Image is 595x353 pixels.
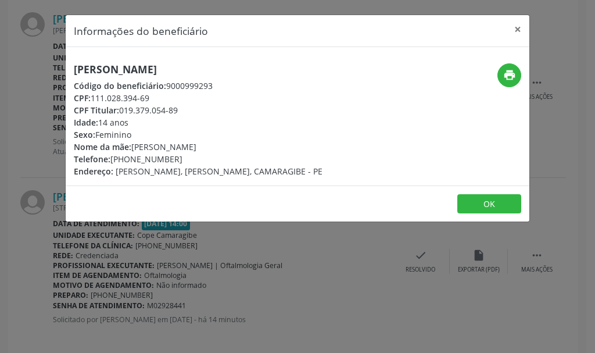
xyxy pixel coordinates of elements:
[74,129,322,141] div: Feminino
[74,92,322,104] div: 111.028.394-69
[74,80,166,91] span: Código do beneficiário:
[74,23,208,38] h5: Informações do beneficiário
[74,141,131,152] span: Nome da mãe:
[74,166,113,177] span: Endereço:
[497,63,521,87] button: print
[74,105,119,116] span: CPF Titular:
[74,117,98,128] span: Idade:
[503,69,516,81] i: print
[74,104,322,116] div: 019.379.054-89
[74,154,110,165] span: Telefone:
[74,63,322,76] h5: [PERSON_NAME]
[506,15,529,44] button: Close
[74,129,95,140] span: Sexo:
[74,153,322,165] div: [PHONE_NUMBER]
[74,116,322,129] div: 14 anos
[116,166,322,177] span: [PERSON_NAME], [PERSON_NAME], CAMARAGIBE - PE
[74,141,322,153] div: [PERSON_NAME]
[457,194,521,214] button: OK
[74,80,322,92] div: 9000999293
[74,92,91,104] span: CPF:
